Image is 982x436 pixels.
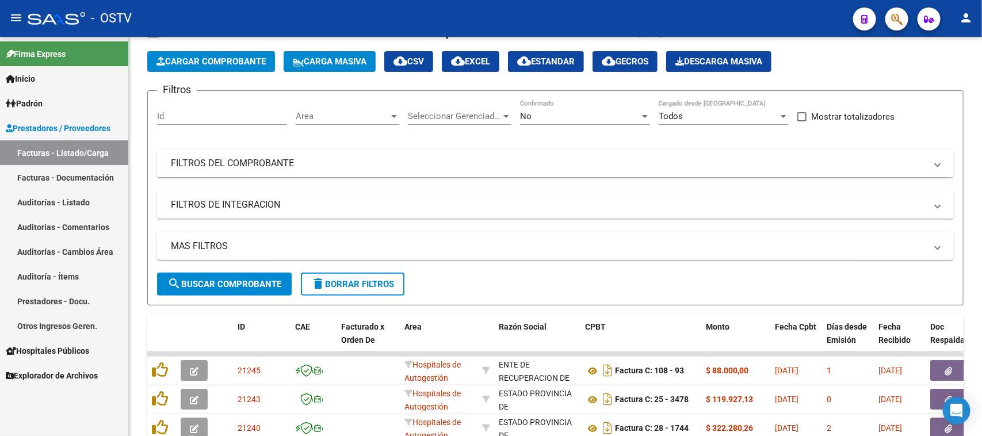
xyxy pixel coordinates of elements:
mat-icon: menu [9,11,23,25]
mat-expansion-panel-header: FILTROS DEL COMPROBANTE [157,150,954,177]
span: 21243 [238,395,261,404]
span: Gecros [602,56,648,67]
strong: Factura C: 108 - 93 [615,366,684,376]
span: Area [296,111,389,121]
button: Buscar Comprobante [157,273,292,296]
span: Borrar Filtros [311,279,394,289]
button: Carga Masiva [284,51,376,72]
span: [DATE] [878,366,902,375]
span: [DATE] [878,423,902,433]
span: Seleccionar Gerenciador [408,111,501,121]
datatable-header-cell: Monto [701,315,770,365]
span: Facturado x Orden De [341,322,384,345]
span: Hospitales de Autogestión [404,360,461,383]
div: 30673377544 [499,387,576,411]
strong: $ 119.927,13 [706,395,753,404]
strong: Factura C: 28 - 1744 [615,424,689,433]
span: 2 [827,423,831,433]
button: CSV [384,51,433,72]
span: - OSTV [91,6,132,31]
span: [DATE] [878,395,902,404]
span: Razón Social [499,322,547,331]
mat-icon: cloud_download [451,54,465,68]
button: Estandar [508,51,584,72]
span: 1 [827,366,831,375]
app-download-masive: Descarga masiva de comprobantes (adjuntos) [666,51,771,72]
span: CSV [393,56,424,67]
span: Doc Respaldatoria [930,322,982,345]
strong: Factura C: 25 - 3478 [615,395,689,404]
span: Hospitales de Autogestión [404,389,461,411]
span: CPBT [585,322,606,331]
span: No [520,111,532,121]
datatable-header-cell: ID [233,315,291,365]
span: Días desde Emisión [827,322,867,345]
mat-panel-title: FILTROS DE INTEGRACION [171,198,926,211]
span: Buscar Comprobante [167,279,281,289]
mat-panel-title: FILTROS DEL COMPROBANTE [171,157,926,170]
button: Borrar Filtros [301,273,404,296]
span: Padrón [6,97,43,110]
datatable-header-cell: CPBT [580,315,701,365]
mat-expansion-panel-header: MAS FILTROS [157,232,954,260]
span: Descarga Masiva [675,56,762,67]
button: EXCEL [442,51,499,72]
strong: $ 88.000,00 [706,366,748,375]
span: Inicio [6,72,35,85]
mat-panel-title: MAS FILTROS [171,240,926,253]
h3: Filtros [157,82,197,98]
mat-icon: delete [311,277,325,290]
span: Mostrar totalizadores [811,110,895,124]
mat-icon: cloud_download [517,54,531,68]
span: 21240 [238,423,261,433]
span: Firma Express [6,48,66,60]
mat-icon: cloud_download [393,54,407,68]
span: CAE [295,322,310,331]
span: [DATE] [775,423,798,433]
span: ID [238,322,245,331]
span: Carga Masiva [293,56,366,67]
span: Monto [706,322,729,331]
strong: $ 322.280,26 [706,423,753,433]
datatable-header-cell: Fecha Recibido [874,315,926,365]
span: Hospitales Públicos [6,345,89,357]
span: Fecha Cpbt [775,322,816,331]
span: 21245 [238,366,261,375]
span: Explorador de Archivos [6,369,98,382]
span: Estandar [517,56,575,67]
button: Descarga Masiva [666,51,771,72]
div: Open Intercom Messenger [943,397,970,424]
mat-icon: person [959,11,973,25]
mat-expansion-panel-header: FILTROS DE INTEGRACION [157,191,954,219]
datatable-header-cell: CAE [291,315,337,365]
datatable-header-cell: Razón Social [494,315,580,365]
span: Cargar Comprobante [156,56,266,67]
mat-icon: search [167,277,181,290]
span: Prestadores / Proveedores [6,122,110,135]
mat-icon: cloud_download [602,54,616,68]
span: [DATE] [775,366,798,375]
span: EXCEL [451,56,490,67]
div: 30718615700 [499,358,576,383]
i: Descargar documento [600,390,615,408]
button: Cargar Comprobante [147,51,275,72]
datatable-header-cell: Facturado x Orden De [337,315,400,365]
datatable-header-cell: Fecha Cpbt [770,315,822,365]
span: 0 [827,395,831,404]
span: Todos [659,111,683,121]
i: Descargar documento [600,361,615,380]
span: [DATE] [775,395,798,404]
button: Gecros [593,51,658,72]
span: Area [404,322,422,331]
datatable-header-cell: Area [400,315,477,365]
span: Fecha Recibido [878,322,911,345]
datatable-header-cell: Días desde Emisión [822,315,874,365]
